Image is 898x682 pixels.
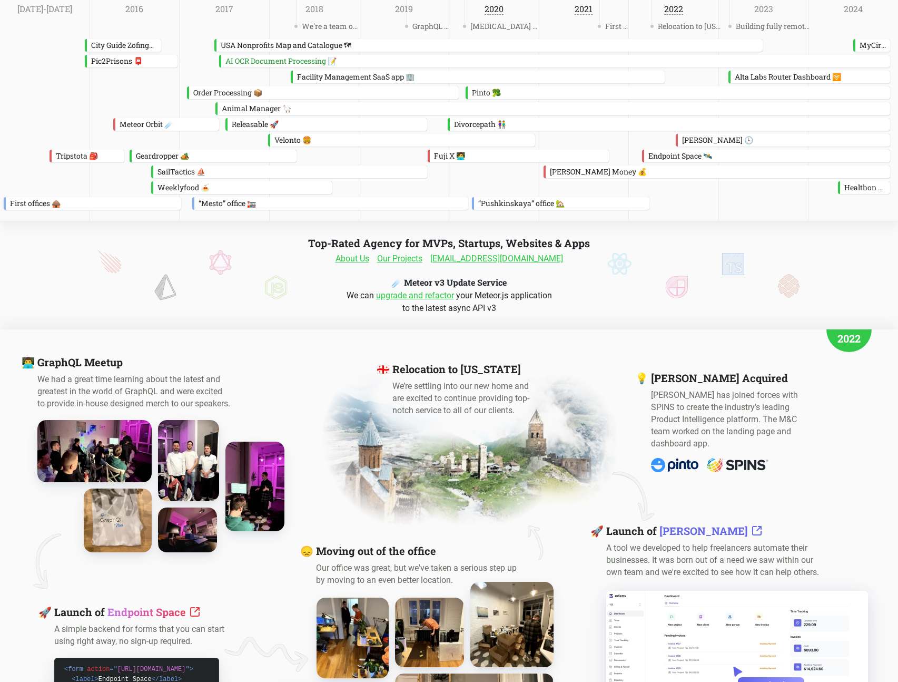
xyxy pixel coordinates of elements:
[855,39,890,52] div: MyCircadian 🌞
[651,389,805,450] p: [PERSON_NAME] has joined forces with SPINS to create the industry’s leading Product Intelligence ...
[722,252,744,275] img: TypeScript
[603,20,632,33] span: First designer
[225,442,284,531] img: GraphQL meetup
[293,71,664,83] div: Facility Management SaaS app 🏢
[300,20,360,33] span: We're a team of 10
[651,371,805,385] h3: [PERSON_NAME] Acquired
[215,4,233,15] a: 2017
[300,544,313,558] span: 😞
[644,150,891,162] div: Endpoint Space 🛰️
[734,20,814,33] span: Building fully remote team
[114,666,117,673] span: "
[87,666,110,673] span: action
[17,4,72,15] a: [DATE]-[DATE]
[754,4,773,15] a: 2023
[603,455,665,532] img: arrow down
[54,623,230,647] p: A simple backend for forms that you can start using right away, no sign-up required.
[6,197,181,210] div: First offices 🛖
[117,666,186,673] a: [URL][DOMAIN_NAME]
[24,527,69,593] img: arrow down
[158,508,217,552] img: GraphQL meetup
[590,524,604,538] span: 🚀
[430,150,609,162] div: Fuji X 🧑‍💻
[125,4,143,15] a: 2016
[546,165,890,178] div: [PERSON_NAME] Money 💰
[107,605,201,619] a: Endpoint Space
[270,134,535,147] div: Velonto 🍔
[635,371,648,385] span: 💡
[778,274,800,298] img: Redwood
[840,181,890,194] div: Healthon 🏥
[87,39,161,52] div: City Guide Zofingen 🏬
[218,102,890,115] div: Animal Manager 🦙
[87,55,177,67] div: Pic2Prisons 📮
[38,605,52,619] span: 🚀
[826,307,872,352] div: 2022
[395,598,464,667] img: Out office
[84,489,152,552] img: GraphQL meetup
[54,605,230,619] h3: Launch of
[575,4,593,15] a: 2021
[470,582,554,667] img: Packing bags
[651,458,769,472] img: Pinto Acquired
[107,605,186,619] span: Endpoint Space
[317,598,389,678] img: Out office
[97,250,122,274] img: Meteor JS
[110,666,113,673] span: =
[37,420,152,482] img: GraphQL meetup
[395,4,413,15] a: 2019
[132,150,297,162] div: Geardropper 🏕️
[656,20,723,33] span: Relocation to [US_STATE]
[52,150,124,162] div: Tripstota 🎒
[410,20,451,33] span: GraphQL conf
[219,55,890,67] a: AI OCR Document Processing 📝
[189,86,459,99] div: Order Processing 📦
[64,666,68,673] span: <
[154,274,176,300] img: Prisma
[377,362,390,376] span: 🇬🇪
[216,39,763,52] div: USA Nonprofits Map and Catalogue 🗺
[316,544,582,558] h3: Moving out of the office
[731,71,891,83] div: Alta Labs Router Dashboard 🛜
[264,275,288,300] img: JavaScript
[305,4,323,15] a: 2018
[844,4,863,15] a: 2024
[299,289,599,315] div: We can your Meteor.js application to the latest async API v3
[190,666,193,673] span: >
[209,250,232,275] img: Graph QL
[153,181,332,194] div: Weeklyfood 🍝
[665,276,688,298] img: Jamstack
[64,666,83,673] span: form
[664,4,683,15] a: 2022
[158,420,219,501] img: Meetup team
[37,355,282,369] h3: GraphQL Meetup
[678,134,891,147] div: [PERSON_NAME] 🕓
[606,524,828,538] h3: Launch of
[450,118,890,131] div: Divorcepath 👫
[228,118,427,131] div: Releasable 🚀
[392,380,537,416] p: We’re settling into our new home and are excited to continue providing top-notch service to all o...
[37,373,247,410] p: We had a great time learning about the latest and greatest in the world of GraphQL and were excit...
[194,197,468,210] div: “Mesto” office 🏣
[377,252,422,265] a: Our Projects
[115,118,219,131] div: Meteor Orbit ☄️
[430,252,563,265] a: [EMAIL_ADDRESS][DOMAIN_NAME]
[316,562,526,586] p: Our office was great, but we've taken a serious step up by moving to an even better location.
[606,542,828,578] p: A tool we developed to help freelancers automate their businesses. It was born out of a need we s...
[308,236,590,250] h1: Top-Rated Agency for MVPs, Startups, Websites & Apps
[224,634,311,676] img: arrow right
[376,290,454,300] a: upgrade and refactor
[392,362,537,376] h3: Relocation to [US_STATE]
[607,252,631,275] img: React JS
[335,252,369,265] a: About Us
[391,276,507,289] h4: ☄️ Meteor v3 Update Service
[22,355,35,369] span: 👨‍💻
[185,666,189,673] span: "
[485,4,504,15] a: 2020
[153,165,427,178] div: SailTactics ⛵️
[659,524,763,538] a: [PERSON_NAME]
[468,20,541,33] span: [MEDICAL_DATA] was detected
[474,197,649,210] div: “Pushkinskaya” office 🏡
[468,86,891,99] div: Pinto 🥦
[221,55,890,67] div: AI OCR Document Processing 📝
